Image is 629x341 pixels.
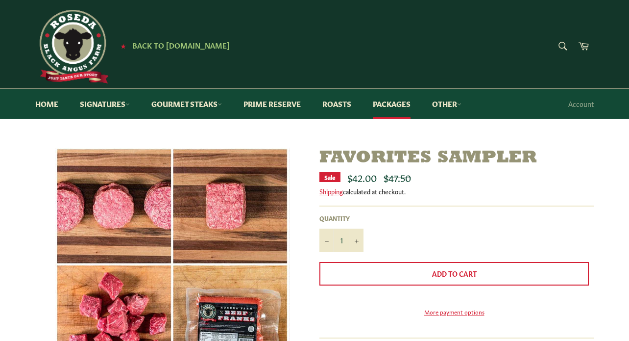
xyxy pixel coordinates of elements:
a: Gourmet Steaks [142,89,232,119]
a: Roasts [313,89,361,119]
span: Back to [DOMAIN_NAME] [132,40,230,50]
span: Add to Cart [432,268,477,278]
button: Increase item quantity by one [349,229,363,252]
button: Add to Cart [319,262,589,286]
a: Packages [363,89,420,119]
a: Home [25,89,68,119]
span: $42.00 [347,170,377,184]
s: $47.50 [384,170,411,184]
a: Signatures [70,89,140,119]
label: Quantity [319,214,363,222]
button: Reduce item quantity by one [319,229,334,252]
img: Roseda Beef [35,10,109,83]
a: Prime Reserve [234,89,311,119]
a: Account [563,89,599,118]
span: ★ [121,42,126,50]
a: Shipping [319,186,343,196]
a: Other [422,89,471,119]
a: ★ Back to [DOMAIN_NAME] [116,42,230,50]
a: More payment options [319,308,589,316]
div: calculated at checkout. [319,187,594,196]
h1: Favorites Sampler [319,148,594,169]
div: Sale [319,172,340,182]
